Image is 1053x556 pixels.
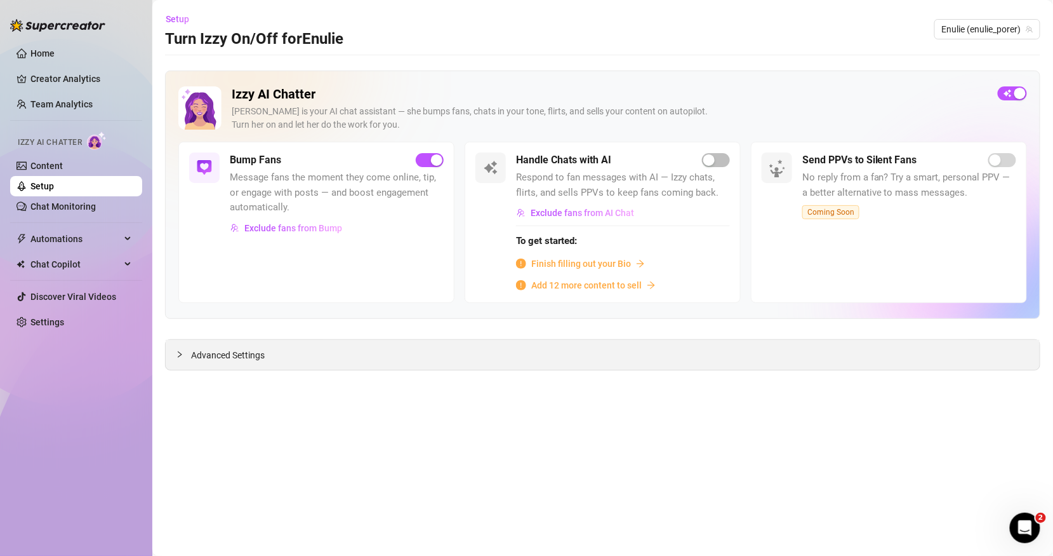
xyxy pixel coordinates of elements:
span: arrow-right [636,259,645,268]
img: svg%3e [197,160,212,175]
span: Izzy AI Chatter [18,137,82,149]
span: Message fans the moment they come online, tip, or engage with posts — and boost engagement automa... [230,170,444,215]
img: AI Chatter [87,132,107,150]
span: info-circle [516,259,526,269]
h3: Turn Izzy On/Off for Enulie [165,29,343,50]
img: svg%3e [230,224,239,233]
span: Coming Soon [802,205,859,219]
span: Advanced Settings [191,348,265,362]
a: Creator Analytics [30,69,132,89]
span: 2 [1036,513,1046,523]
button: Exclude fans from Bump [230,218,343,238]
span: Respond to fan messages with AI — Izzy chats, flirts, and sells PPVs to keep fans coming back. [516,170,730,200]
img: svg%3e [483,160,498,175]
a: Chat Monitoring [30,201,96,212]
h5: Bump Fans [230,153,281,168]
div: [PERSON_NAME] is your AI chat assistant — she bumps fans, chats in your tone, flirts, and sells y... [232,105,988,132]
h2: Izzy AI Chatter [232,86,988,102]
span: info-circle [516,280,526,290]
span: Setup [166,14,189,24]
h5: Send PPVs to Silent Fans [802,153,917,168]
a: Setup [30,181,54,191]
span: Add 12 more content to sell [531,278,642,292]
button: Setup [165,9,199,29]
span: thunderbolt [17,234,27,244]
img: silent-fans-ppv-o-N6Mmdf.svg [769,159,789,180]
span: Finish filling out your Bio [531,257,631,271]
span: collapsed [176,351,183,358]
h5: Handle Chats with AI [516,153,611,168]
strong: To get started: [516,235,577,247]
a: Content [30,161,63,171]
span: Exclude fans from AI Chat [531,208,634,218]
img: svg%3e [517,208,526,217]
img: Izzy AI Chatter [178,86,222,130]
iframe: Intercom live chat [1010,513,1040,543]
span: Exclude fans from Bump [244,223,342,233]
img: Chat Copilot [17,260,25,269]
a: Discover Viral Videos [30,292,116,302]
a: Settings [30,317,64,327]
a: Home [30,48,55,58]
span: Enulie (enulie_porer) [942,20,1033,39]
span: Automations [30,229,121,249]
span: arrow-right [647,281,656,290]
img: logo-BBDzfeDw.svg [10,19,105,32]
span: Chat Copilot [30,254,121,275]
span: No reply from a fan? Try a smart, personal PPV — a better alternative to mass messages. [802,170,1016,200]
button: Exclude fans from AI Chat [516,203,635,223]
a: Team Analytics [30,99,93,109]
div: collapsed [176,348,191,362]
span: team [1026,25,1033,33]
